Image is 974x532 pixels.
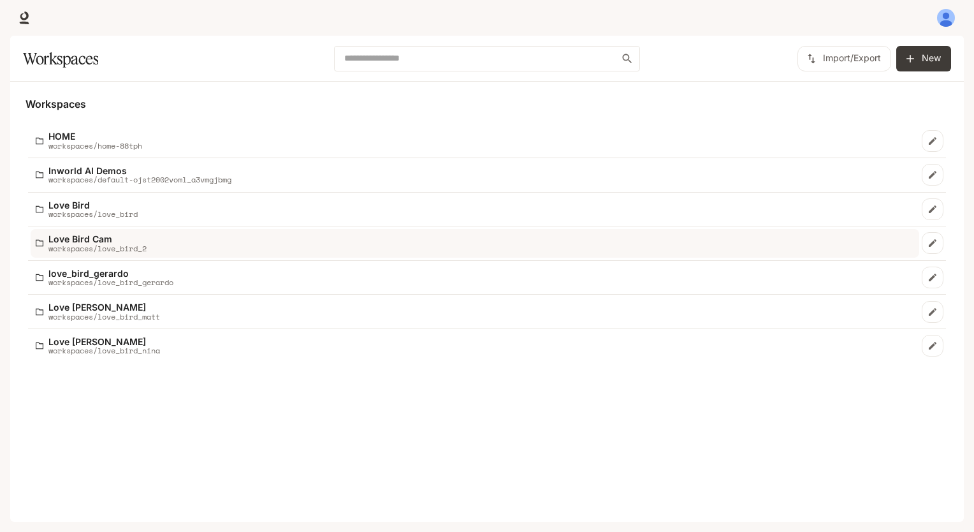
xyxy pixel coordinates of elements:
a: Inworld AI Demosworkspaces/default-ojst2002voml_a3vmgjbmg [31,161,919,189]
p: workspaces/default-ojst2002voml_a3vmgjbmg [48,175,231,184]
p: Love [PERSON_NAME] [48,302,160,312]
p: Love Bird Cam [48,234,147,244]
p: Love Bird [48,200,138,210]
button: Create workspace [896,46,951,71]
p: workspaces/love_bird_gerardo [48,278,173,286]
p: love_bird_gerardo [48,269,173,278]
img: User avatar [937,9,955,27]
h1: Workspaces [23,46,98,71]
p: workspaces/home-88tph [48,142,142,150]
p: Inworld AI Demos [48,166,231,175]
a: Edit workspace [922,335,943,357]
p: workspaces/love_bird [48,210,138,218]
a: Edit workspace [922,301,943,323]
p: workspaces/love_bird_nina [48,346,160,355]
button: Import/Export [797,46,891,71]
p: Love [PERSON_NAME] [48,337,160,346]
p: workspaces/love_bird_2 [48,244,147,253]
a: Love Birdworkspaces/love_bird [31,195,919,224]
a: Love Bird Camworkspaces/love_bird_2 [31,229,919,258]
button: User avatar [933,5,959,31]
a: Edit workspace [922,164,943,186]
p: HOME [48,131,142,141]
a: Edit workspace [922,267,943,288]
a: Love [PERSON_NAME]workspaces/love_bird_nina [31,332,919,360]
a: Edit workspace [922,232,943,254]
p: workspaces/love_bird_matt [48,313,160,321]
a: love_bird_gerardoworkspaces/love_bird_gerardo [31,263,919,292]
a: Love [PERSON_NAME]workspaces/love_bird_matt [31,297,919,326]
a: HOMEworkspaces/home-88tph [31,126,919,155]
a: Edit workspace [922,130,943,152]
a: Edit workspace [922,198,943,220]
h5: Workspaces [25,97,949,111]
